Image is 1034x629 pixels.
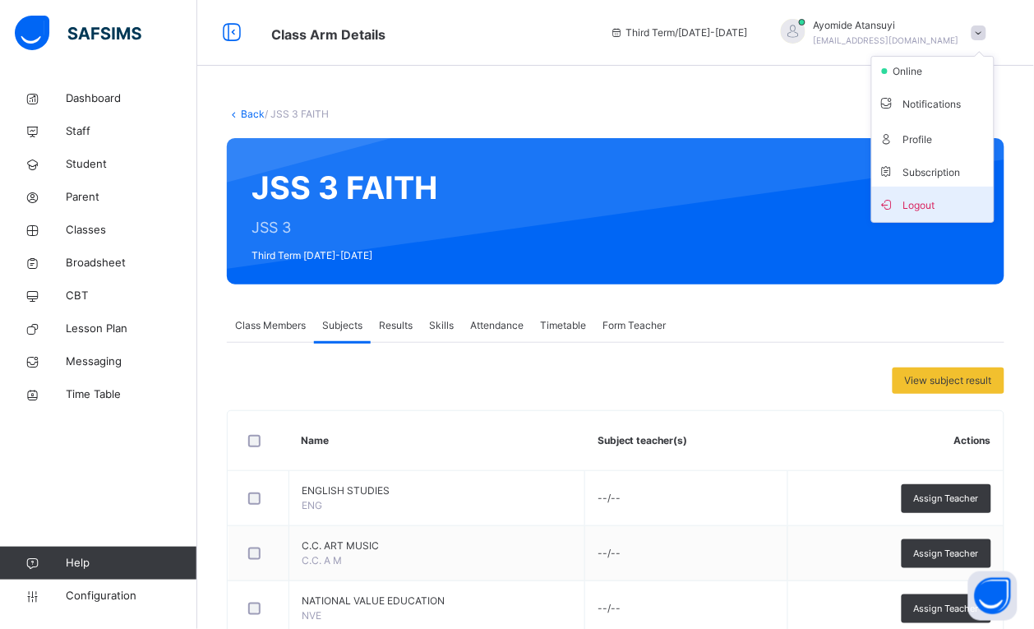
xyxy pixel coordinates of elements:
span: Skills [429,318,454,333]
span: [EMAIL_ADDRESS][DOMAIN_NAME] [814,35,959,45]
td: --/-- [585,471,787,526]
span: CBT [66,288,197,304]
th: Name [289,411,585,471]
span: Classes [66,222,197,238]
span: Attendance [470,318,524,333]
span: Time Table [66,386,197,403]
span: View subject result [905,373,992,388]
span: Assign Teacher [914,547,979,561]
span: Notifications [879,92,987,114]
li: dropdown-list-item-text-4 [872,121,994,156]
span: Dashboard [66,90,197,107]
span: C.C. A M [302,554,342,567]
span: Form Teacher [602,318,666,333]
span: ENGLISH STUDIES [302,483,572,498]
li: dropdown-list-item-null-2 [872,57,994,86]
span: online [892,64,933,79]
span: NATIONAL VALUE EDUCATION [302,594,572,608]
span: Ayomide Atansuyi [814,18,959,33]
span: Broadsheet [66,255,197,271]
span: NVE [302,609,321,622]
span: Class Members [235,318,306,333]
span: Messaging [66,354,197,370]
span: Class Arm Details [271,26,385,43]
span: session/term information [610,25,748,40]
li: dropdown-list-item-text-3 [872,86,994,121]
button: Open asap [968,571,1018,621]
span: Student [66,156,197,173]
span: Help [66,555,196,571]
span: Staff [66,123,197,140]
th: Actions [787,411,1004,471]
span: Lesson Plan [66,321,197,337]
td: --/-- [585,526,787,581]
span: Timetable [540,318,586,333]
span: Parent [66,189,197,206]
span: Configuration [66,588,196,604]
li: dropdown-list-item-null-6 [872,156,994,187]
span: Results [379,318,413,333]
span: ENG [302,499,322,511]
span: Subscription [879,166,961,178]
span: Assign Teacher [914,602,979,616]
span: Assign Teacher [914,492,979,506]
li: dropdown-list-item-buttom-7 [872,187,994,222]
span: / JSS 3 FAITH [265,108,329,120]
span: Subjects [322,318,362,333]
div: AyomideAtansuyi [764,18,995,48]
a: Back [241,108,265,120]
span: Profile [879,127,987,150]
span: Third Term [DATE]-[DATE] [252,248,437,263]
span: Logout [879,193,987,215]
span: C.C. ART MUSIC [302,539,572,553]
th: Subject teacher(s) [585,411,787,471]
img: safsims [15,16,141,50]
